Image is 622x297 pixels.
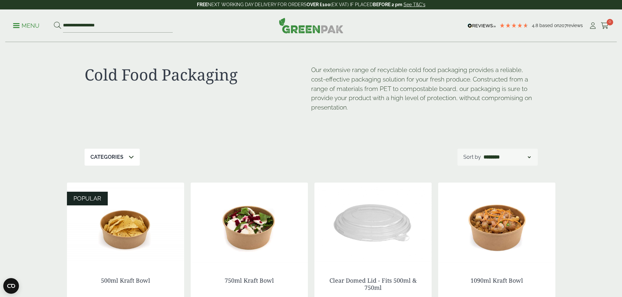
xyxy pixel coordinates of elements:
[539,23,559,28] span: Based on
[225,276,274,284] a: 750ml Kraft Bowl
[532,23,539,28] span: 4.8
[482,153,532,161] select: Shop order
[567,23,583,28] span: reviews
[101,276,150,284] a: 500ml Kraft Bowl
[191,183,308,264] img: Kraft Bowl 750ml with Goats Cheese Salad Open
[73,195,101,202] span: POPULAR
[607,19,613,25] span: 0
[85,65,311,84] h1: Cold Food Packaging
[499,22,529,28] div: 4.79 Stars
[314,183,432,264] img: Clear Domed Lid - Fits 750ml-0
[438,183,555,264] img: Kraft Bowl 1090ml with Prawns and Rice
[329,276,417,291] a: Clear Domed Lid - Fits 500ml & 750ml
[470,276,523,284] a: 1090ml Kraft Bowl
[311,65,538,112] p: Our extensive range of recyclable cold food packaging provides a reliable, cost-effective packagi...
[279,18,343,33] img: GreenPak Supplies
[90,153,123,161] p: Categories
[67,183,184,264] img: Kraft Bowl 500ml with Nachos
[468,23,496,28] img: REVIEWS.io
[373,2,402,7] strong: BEFORE 2 pm
[13,22,40,30] p: Menu
[559,23,567,28] span: 207
[3,278,19,294] button: Open CMP widget
[197,2,208,7] strong: FREE
[404,2,425,7] a: See T&C's
[307,2,330,7] strong: OVER £100
[601,22,609,29] i: Cart
[13,22,40,28] a: Menu
[463,153,481,161] p: Sort by
[589,22,597,29] i: My Account
[601,21,609,31] a: 0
